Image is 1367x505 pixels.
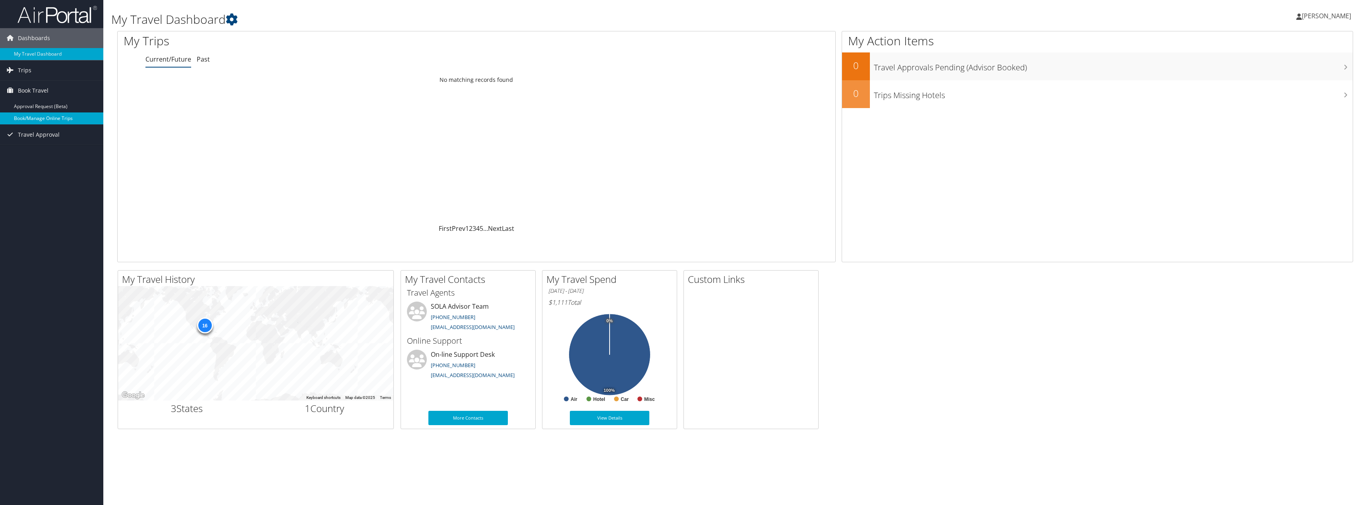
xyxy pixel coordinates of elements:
[111,11,943,28] h1: My Travel Dashboard
[122,273,393,286] h2: My Travel History
[18,81,48,101] span: Book Travel
[472,224,476,233] a: 3
[548,287,671,295] h6: [DATE] - [DATE]
[606,319,613,323] tspan: 0%
[124,33,530,49] h1: My Trips
[502,224,514,233] a: Last
[262,402,388,415] h2: Country
[171,402,176,415] span: 3
[548,298,671,307] h6: Total
[452,224,465,233] a: Prev
[305,402,310,415] span: 1
[842,80,1353,108] a: 0Trips Missing Hotels
[842,52,1353,80] a: 0Travel Approvals Pending (Advisor Booked)
[644,397,655,402] text: Misc
[488,224,502,233] a: Next
[469,224,472,233] a: 2
[407,287,529,298] h3: Travel Agents
[431,362,475,369] a: [PHONE_NUMBER]
[465,224,469,233] a: 1
[407,335,529,346] h3: Online Support
[571,397,577,402] text: Air
[842,33,1353,49] h1: My Action Items
[345,395,375,400] span: Map data ©2025
[546,273,677,286] h2: My Travel Spend
[403,302,533,334] li: SOLA Advisor Team
[17,5,97,24] img: airportal-logo.png
[118,73,835,87] td: No matching records found
[842,87,870,100] h2: 0
[476,224,480,233] a: 4
[1302,12,1351,20] span: [PERSON_NAME]
[18,60,31,80] span: Trips
[621,397,629,402] text: Car
[197,317,213,333] div: 16
[439,224,452,233] a: First
[120,390,146,401] a: Open this area in Google Maps (opens a new window)
[403,350,533,382] li: On-line Support Desk
[306,395,341,401] button: Keyboard shortcuts
[428,411,508,425] a: More Contacts
[1296,4,1359,28] a: [PERSON_NAME]
[145,55,191,64] a: Current/Future
[18,125,60,145] span: Travel Approval
[431,371,515,379] a: [EMAIL_ADDRESS][DOMAIN_NAME]
[431,323,515,331] a: [EMAIL_ADDRESS][DOMAIN_NAME]
[874,86,1353,101] h3: Trips Missing Hotels
[604,388,615,393] tspan: 100%
[124,402,250,415] h2: States
[18,28,50,48] span: Dashboards
[380,395,391,400] a: Terms (opens in new tab)
[431,313,475,321] a: [PHONE_NUMBER]
[688,273,818,286] h2: Custom Links
[548,298,567,307] span: $1,111
[593,397,605,402] text: Hotel
[842,59,870,72] h2: 0
[570,411,649,425] a: View Details
[874,58,1353,73] h3: Travel Approvals Pending (Advisor Booked)
[405,273,535,286] h2: My Travel Contacts
[197,55,210,64] a: Past
[120,390,146,401] img: Google
[480,224,483,233] a: 5
[483,224,488,233] span: …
